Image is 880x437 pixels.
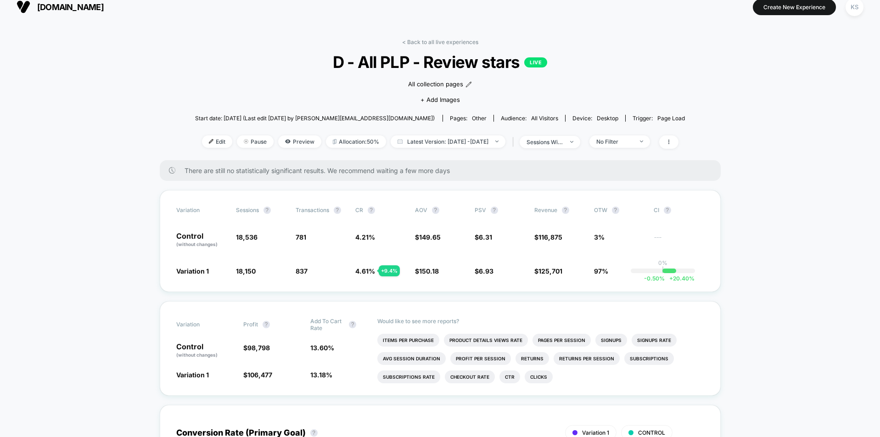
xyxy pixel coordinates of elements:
div: + 9.4 % [379,265,400,276]
button: ? [263,321,270,328]
img: rebalance [333,139,336,144]
button: ? [310,429,318,437]
li: Returns Per Session [554,352,620,365]
span: (without changes) [176,241,218,247]
li: Signups Rate [632,334,677,347]
li: Ctr [499,370,520,383]
img: end [570,141,573,143]
span: 150.18 [419,267,439,275]
div: Trigger: [633,115,685,122]
div: Audience: [501,115,558,122]
span: (without changes) [176,352,218,358]
p: Control [176,343,234,359]
span: Device: [565,115,625,122]
span: $ [243,371,272,379]
button: ? [349,321,356,328]
span: D - All PLP - Review stars [219,52,661,72]
img: end [495,140,499,142]
button: ? [432,207,439,214]
span: 125,701 [538,267,562,275]
span: CI [654,207,704,214]
p: LIVE [524,57,547,67]
span: Allocation: 50% [326,135,386,148]
span: [DOMAIN_NAME] [37,2,104,12]
button: ? [664,207,671,214]
img: edit [209,139,213,144]
div: Pages: [450,115,487,122]
span: 149.65 [419,233,441,241]
span: Latest Version: [DATE] - [DATE] [391,135,505,148]
span: 4.21 % [355,233,375,241]
span: 4.61 % [355,267,375,275]
span: Profit [243,321,258,328]
button: ? [334,207,341,214]
span: 98,798 [247,344,270,352]
span: 13.60 % [310,344,334,352]
span: 6.31 [479,233,492,241]
p: 0% [658,259,667,266]
span: 13.18 % [310,371,332,379]
span: 106,477 [247,371,272,379]
button: ? [263,207,271,214]
span: 116,875 [538,233,562,241]
span: Variation 1 [176,371,209,379]
p: | [662,266,664,273]
span: Variation 1 [176,267,209,275]
span: 97% [594,267,608,275]
li: Avg Session Duration [377,352,446,365]
span: | [510,135,520,149]
span: $ [534,267,562,275]
li: Returns [516,352,549,365]
span: 837 [296,267,308,275]
div: sessions with impression [527,139,563,146]
span: PSV [475,207,486,213]
span: There are still no statistically significant results. We recommend waiting a few more days [185,167,702,174]
span: CONTROL [638,429,665,436]
span: Preview [278,135,321,148]
span: $ [475,233,492,241]
img: calendar [398,139,403,144]
div: No Filter [596,138,633,145]
span: Pause [237,135,274,148]
button: ? [368,207,375,214]
img: end [244,139,248,144]
li: Signups [595,334,627,347]
span: Revenue [534,207,557,213]
p: Control [176,232,227,248]
span: 18,536 [236,233,258,241]
li: Items Per Purchase [377,334,439,347]
li: Clicks [525,370,553,383]
span: $ [475,267,493,275]
span: $ [415,267,439,275]
span: Edit [202,135,232,148]
p: Would like to see more reports? [377,318,704,325]
span: 3% [594,233,605,241]
span: + Add Images [420,96,460,103]
span: 6.93 [479,267,493,275]
button: ? [612,207,619,214]
button: ? [491,207,498,214]
li: Product Details Views Rate [444,334,528,347]
span: -0.50 % [644,275,665,282]
span: All Visitors [531,115,558,122]
span: Sessions [236,207,259,213]
span: Transactions [296,207,329,213]
span: AOV [415,207,427,213]
span: Variation [176,207,227,214]
img: end [640,140,643,142]
span: $ [534,233,562,241]
button: ? [562,207,569,214]
li: Subscriptions [624,352,674,365]
span: Add To Cart Rate [310,318,344,331]
span: All collection pages [408,80,463,89]
span: 18,150 [236,267,256,275]
span: + [669,275,673,282]
li: Checkout Rate [445,370,495,383]
span: Start date: [DATE] (Last edit [DATE] by [PERSON_NAME][EMAIL_ADDRESS][DOMAIN_NAME]) [195,115,435,122]
span: $ [243,344,270,352]
li: Subscriptions Rate [377,370,440,383]
span: $ [415,233,441,241]
span: Variation 1 [582,429,609,436]
span: 20.40 % [665,275,695,282]
a: < Back to all live experiences [402,39,478,45]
